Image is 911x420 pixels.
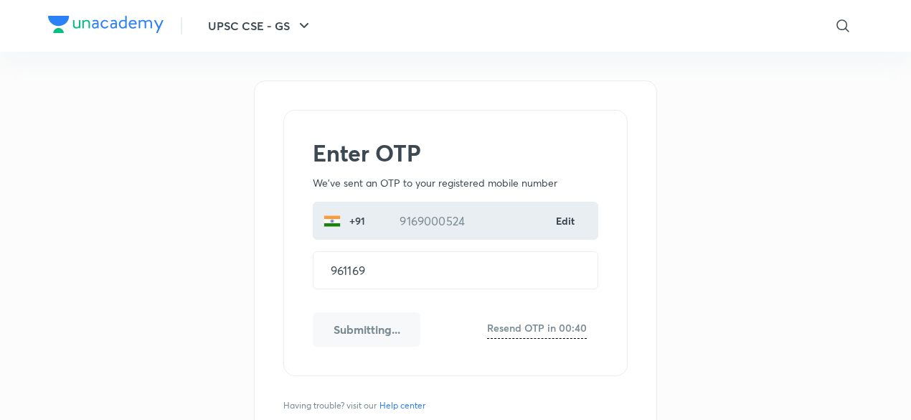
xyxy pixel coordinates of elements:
[48,16,164,33] img: Company Logo
[313,252,598,289] input: One time password
[48,16,164,37] a: Company Logo
[283,399,431,412] span: Having trouble? visit our
[199,11,321,40] button: UPSC CSE - GS
[324,213,341,230] img: India
[487,320,587,335] h6: Resend OTP in 00:40
[377,399,428,412] a: Help center
[313,175,598,190] p: We've sent an OTP to your registered mobile number
[313,139,598,167] h2: Enter OTP
[313,312,420,347] button: Submitting...
[341,213,371,228] p: +91
[556,213,576,228] a: Edit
